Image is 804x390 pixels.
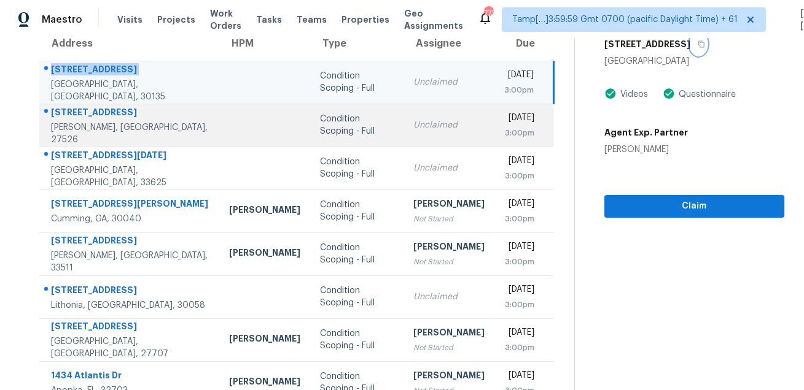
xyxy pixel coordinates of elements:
[320,70,394,94] div: Condition Scoping - Full
[504,213,535,225] div: 3:00pm
[484,7,493,20] div: 773
[504,342,535,354] div: 3:00pm
[51,335,209,360] div: [GEOGRAPHIC_DATA], [GEOGRAPHIC_DATA], 27707
[42,13,82,26] span: Maestro
[320,199,394,223] div: Condition Scoping - Full
[51,299,209,312] div: Lithonia, [GEOGRAPHIC_DATA], 30058
[51,78,209,103] div: [GEOGRAPHIC_DATA], [GEOGRAPHIC_DATA], 30135
[413,197,485,213] div: [PERSON_NAME]
[504,299,535,311] div: 3:00pm
[320,156,394,180] div: Condition Scoping - Full
[604,143,688,156] div: [PERSON_NAME]
[604,38,690,50] h5: [STREET_ADDRESS]
[51,197,209,213] div: [STREET_ADDRESS][PERSON_NAME]
[51,121,209,146] div: [PERSON_NAME], [GEOGRAPHIC_DATA], 27526
[413,240,485,256] div: [PERSON_NAME]
[413,369,485,384] div: [PERSON_NAME]
[494,26,554,61] th: Due
[413,213,485,225] div: Not Started
[504,84,534,96] div: 3:00pm
[413,342,485,354] div: Not Started
[663,87,675,100] img: Artifact Present Icon
[504,69,534,84] div: [DATE]
[413,326,485,342] div: [PERSON_NAME]
[413,119,485,131] div: Unclaimed
[404,7,463,32] span: Geo Assignments
[504,155,535,170] div: [DATE]
[604,55,784,67] div: [GEOGRAPHIC_DATA]
[413,162,485,174] div: Unclaimed
[229,332,300,348] div: [PERSON_NAME]
[617,88,648,101] div: Videos
[51,250,209,274] div: [PERSON_NAME], [GEOGRAPHIC_DATA], 33511
[39,26,219,61] th: Address
[51,213,209,225] div: Cumming, GA, 30040
[157,13,195,26] span: Projects
[504,240,535,256] div: [DATE]
[690,33,707,55] button: Copy Address
[504,170,535,182] div: 3:00pm
[413,256,485,268] div: Not Started
[512,13,738,26] span: Tamp[…]3:59:59 Gmt 0700 (pacific Daylight Time) + 61
[404,26,494,61] th: Assignee
[310,26,404,61] th: Type
[604,87,617,100] img: Artifact Present Icon
[51,106,209,121] div: [STREET_ADDRESS]
[413,76,485,88] div: Unclaimed
[504,326,535,342] div: [DATE]
[51,234,209,250] div: [STREET_ADDRESS]
[614,199,775,214] span: Claim
[256,15,282,24] span: Tasks
[51,149,209,164] div: [STREET_ADDRESS][DATE]
[504,369,535,384] div: [DATE]
[320,327,394,352] div: Condition Scoping - Full
[297,13,327,26] span: Teams
[604,195,784,218] button: Claim
[342,13,389,26] span: Properties
[320,113,394,137] div: Condition Scoping - Full
[504,256,535,268] div: 3:00pm
[117,13,142,26] span: Visits
[504,112,535,127] div: [DATE]
[219,26,310,61] th: HPM
[320,285,394,309] div: Condition Scoping - Full
[210,7,241,32] span: Work Orders
[51,369,209,384] div: 1434 Atlantis Dr
[51,63,209,78] div: [STREET_ADDRESS]
[229,204,300,219] div: [PERSON_NAME]
[51,164,209,189] div: [GEOGRAPHIC_DATA], [GEOGRAPHIC_DATA], 33625
[504,283,535,299] div: [DATE]
[320,242,394,266] div: Condition Scoping - Full
[675,88,736,101] div: Questionnaire
[229,247,300,262] div: [PERSON_NAME]
[51,320,209,335] div: [STREET_ADDRESS]
[51,284,209,299] div: [STREET_ADDRESS]
[604,126,688,139] h5: Agent Exp. Partner
[504,197,535,213] div: [DATE]
[413,291,485,303] div: Unclaimed
[504,127,535,139] div: 3:00pm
